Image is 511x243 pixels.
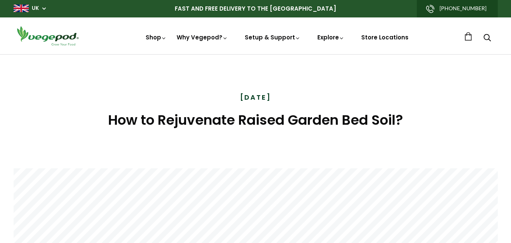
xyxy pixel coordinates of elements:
a: UK [32,5,39,12]
img: gb_large.png [14,5,29,12]
img: Vegepod [14,25,82,47]
time: [DATE] [240,92,271,102]
a: Setup & Support [245,33,301,41]
a: Explore [317,33,345,41]
a: Shop [146,33,167,41]
a: Why Vegepod? [177,33,228,41]
a: Store Locations [361,33,408,41]
a: Search [483,34,491,42]
h1: How to Rejuvenate Raised Garden Bed Soil? [14,110,498,130]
